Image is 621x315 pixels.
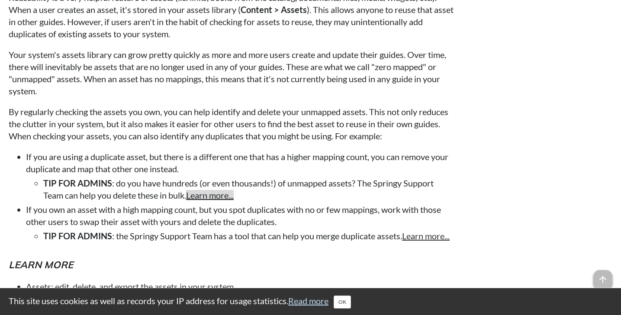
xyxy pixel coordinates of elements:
li: If you own an asset with a high mapping count, but you spot duplicates with no or few mappings, w... [26,203,455,242]
span: arrow_upward [593,270,612,289]
button: Close [334,296,351,309]
a: Assets: edit, delete, and export the assets in your system [26,281,234,292]
p: By regularly checking the assets you own, you can help identify and delete your unmapped assets. ... [9,106,455,142]
a: arrow_upward [593,271,612,281]
strong: Content > Assets [241,4,307,15]
p: Your system's assets library can grow pretty quickly as more and more users create and update the... [9,48,455,97]
li: Learn how to navigate the page and manage your assets. [26,280,455,305]
li: : the Springy Support Team has a tool that can help you merge duplicate assets. [43,230,455,242]
li: If you are using a duplicate asset, but there is a different one that has a higher mapping count,... [26,151,455,201]
a: Learn more... [186,190,234,200]
strong: TIP FOR ADMINS [43,178,112,188]
strong: TIP FOR ADMINS [43,231,112,241]
a: Learn more... [402,231,450,241]
h5: Learn more [9,258,455,272]
li: : do you have hundreds (or even thousands!) of unmapped assets? The Springy Support Team can help... [43,177,455,201]
a: Read more [288,296,328,306]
